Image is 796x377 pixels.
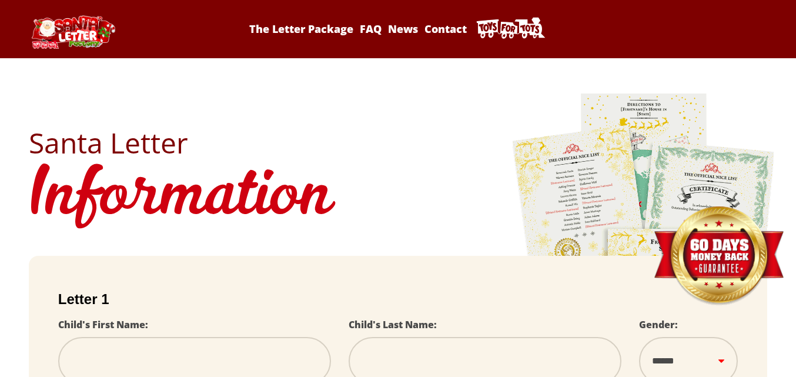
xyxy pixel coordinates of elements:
[639,318,678,331] label: Gender:
[29,129,767,157] h2: Santa Letter
[349,318,437,331] label: Child's Last Name:
[386,22,420,36] a: News
[247,22,355,36] a: The Letter Package
[58,291,738,308] h2: Letter 1
[423,22,469,36] a: Contact
[29,15,117,49] img: Santa Letter Logo
[653,206,785,306] img: Money Back Guarantee
[58,318,148,331] label: Child's First Name:
[357,22,383,36] a: FAQ
[29,157,767,238] h1: Information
